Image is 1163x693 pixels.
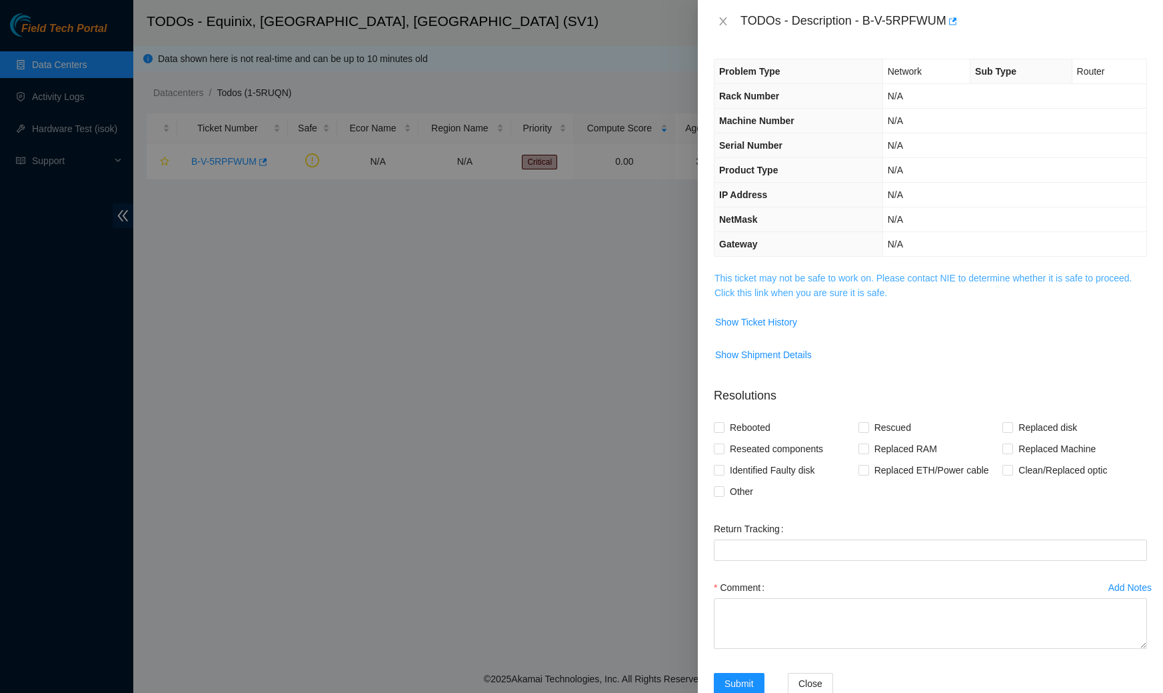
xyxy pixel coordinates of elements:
span: Machine Number [719,115,794,126]
span: Rescued [869,417,916,438]
span: Problem Type [719,66,780,77]
span: NetMask [719,214,758,225]
span: Clean/Replaced optic [1013,460,1112,481]
span: N/A [888,214,903,225]
button: Show Ticket History [714,311,798,333]
span: Show Shipment Details [715,348,812,362]
span: Submit [724,676,754,691]
span: Close [798,676,822,691]
span: Replaced ETH/Power cable [869,460,994,481]
a: This ticket may not be safe to work on. Please contact NIE to determine whether it is safe to pro... [714,273,1132,298]
span: Other [724,481,758,502]
span: Product Type [719,165,778,175]
label: Comment [714,577,770,598]
span: Sub Type [975,66,1016,77]
span: IP Address [719,189,767,200]
span: Identified Faulty disk [724,460,820,481]
div: TODOs - Description - B-V-5RPFWUM [740,11,1147,32]
span: N/A [888,115,903,126]
span: N/A [888,91,903,101]
button: Add Notes [1108,577,1152,598]
span: Reseated components [724,438,828,460]
textarea: Comment [714,598,1147,649]
span: Router [1077,66,1105,77]
span: Network [888,66,922,77]
span: Replaced Machine [1013,438,1101,460]
span: N/A [888,189,903,200]
span: N/A [888,165,903,175]
button: Show Shipment Details [714,344,812,366]
p: Resolutions [714,376,1147,405]
span: Show Ticket History [715,315,797,329]
span: Replaced disk [1013,417,1082,438]
button: Close [714,15,732,28]
span: close [718,16,728,27]
span: Rack Number [719,91,779,101]
span: Replaced RAM [869,438,942,460]
label: Return Tracking [714,518,789,540]
span: Rebooted [724,417,776,438]
span: Gateway [719,239,758,249]
div: Add Notes [1108,583,1152,592]
span: N/A [888,140,903,151]
span: Serial Number [719,140,782,151]
input: Return Tracking [714,540,1147,561]
span: N/A [888,239,903,249]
